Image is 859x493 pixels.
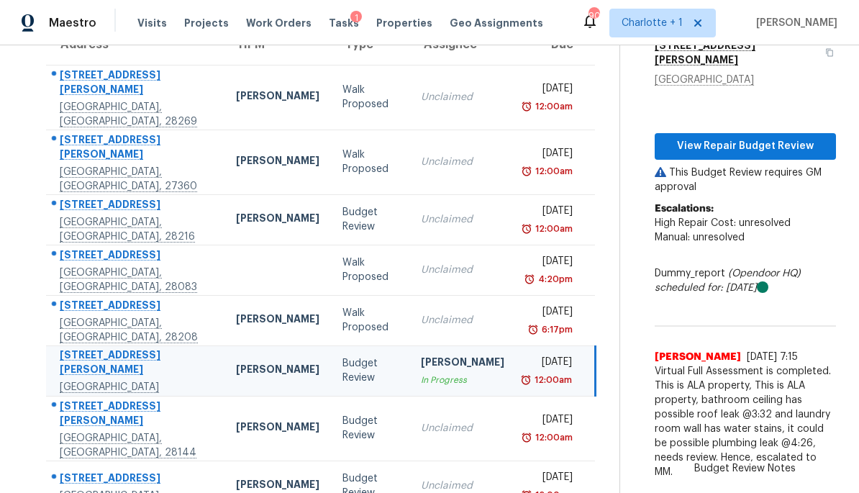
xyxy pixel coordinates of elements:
div: Budget Review [342,356,398,385]
img: Overdue Alarm Icon [521,430,532,445]
span: Work Orders [246,16,312,30]
div: [PERSON_NAME] [236,362,319,380]
div: 12:00am [532,430,573,445]
span: Charlotte + 1 [622,16,683,30]
img: Overdue Alarm Icon [527,322,539,337]
div: Unclaimed [421,313,504,327]
img: Overdue Alarm Icon [524,272,535,286]
div: Walk Proposed [342,255,398,284]
i: (Opendoor HQ) [728,268,801,279]
span: Properties [376,16,432,30]
span: Virtual Full Assessment is completed. This is ALA property, This is ALA property, bathroom ceilin... [655,364,836,479]
div: [DATE] [527,146,573,164]
div: [DATE] [527,355,572,373]
span: [DATE] 7:15 [747,352,798,362]
span: Maestro [49,16,96,30]
span: View Repair Budget Review [666,137,824,155]
div: Unclaimed [421,155,504,169]
span: Geo Assignments [450,16,543,30]
div: [DATE] [527,204,573,222]
span: Tasks [329,18,359,28]
div: [PERSON_NAME] [421,355,504,373]
div: Walk Proposed [342,148,398,176]
div: Budget Review [342,205,398,234]
span: [PERSON_NAME] [750,16,837,30]
div: Unclaimed [421,263,504,277]
div: Budget Review [342,414,398,443]
div: Walk Proposed [342,83,398,112]
span: Projects [184,16,229,30]
div: [DATE] [527,412,573,430]
span: Budget Review Notes [686,461,804,476]
div: Walk Proposed [342,306,398,335]
div: 12:00am [532,373,572,387]
div: Dummy_report [655,266,836,295]
div: [DATE] [527,304,573,322]
div: 1 [350,11,362,25]
div: [PERSON_NAME] [236,211,319,229]
div: In Progress [421,373,504,387]
div: 6:17pm [539,322,573,337]
span: [PERSON_NAME] [655,350,741,364]
img: Overdue Alarm Icon [521,99,532,114]
b: Escalations: [655,204,714,214]
div: 4:20pm [535,272,573,286]
div: [PERSON_NAME] [236,312,319,330]
span: Visits [137,16,167,30]
button: View Repair Budget Review [655,133,836,160]
span: High Repair Cost: unresolved [655,218,791,228]
img: Overdue Alarm Icon [521,164,532,178]
div: [DATE] [527,254,573,272]
div: 12:00am [532,222,573,236]
div: [DATE] [527,81,573,99]
img: Overdue Alarm Icon [520,373,532,387]
div: Unclaimed [421,421,504,435]
div: [DATE] [527,470,573,488]
div: 90 [588,9,599,23]
div: [PERSON_NAME] [236,153,319,171]
div: [PERSON_NAME] [236,420,319,438]
div: Unclaimed [421,212,504,227]
div: 12:00am [532,164,573,178]
span: Manual: unresolved [655,232,745,243]
p: This Budget Review requires GM approval [655,166,836,194]
div: [PERSON_NAME] [236,89,319,107]
button: Copy Address [817,32,836,73]
div: Unclaimed [421,479,504,493]
div: 12:00am [532,99,573,114]
div: Unclaimed [421,90,504,104]
i: scheduled for: [DATE] [655,283,757,293]
img: Overdue Alarm Icon [521,222,532,236]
